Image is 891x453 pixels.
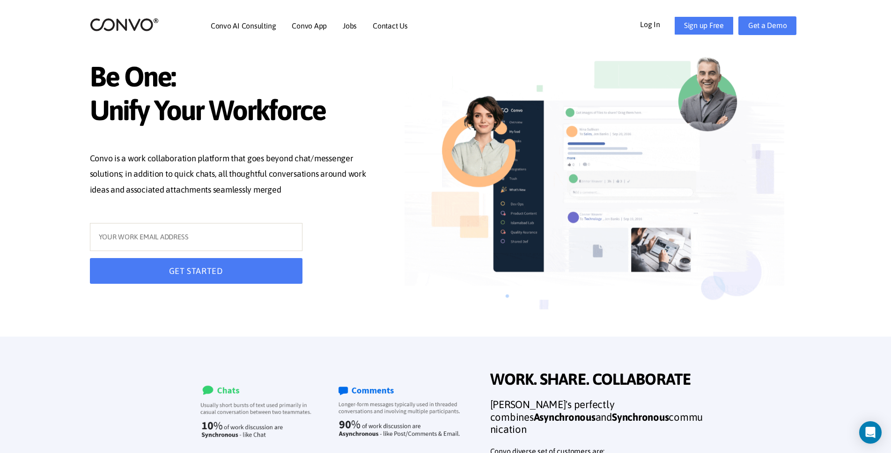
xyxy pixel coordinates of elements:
a: Jobs [343,22,357,29]
a: Convo AI Consulting [211,22,276,29]
img: logo_2.png [90,17,159,32]
a: Contact Us [373,22,408,29]
span: Unify Your Workforce [90,93,378,129]
a: Log In [640,16,674,31]
strong: Synchronous [612,411,669,423]
span: Be One: [90,60,378,96]
strong: Asynchronous [534,411,596,423]
span: WORK. SHARE. COLLABORATE [490,370,706,391]
input: YOUR WORK EMAIL ADDRESS [90,223,302,251]
div: Open Intercom Messenger [859,421,882,444]
img: image_not_found [405,44,785,339]
a: Get a Demo [738,16,797,35]
h3: [PERSON_NAME]'s perfectly combines and communication [490,398,706,442]
a: Convo App [292,22,327,29]
button: GET STARTED [90,258,302,284]
p: Convo is a work collaboration platform that goes beyond chat/messenger solutions; in addition to ... [90,151,378,200]
a: Sign up Free [674,16,734,35]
